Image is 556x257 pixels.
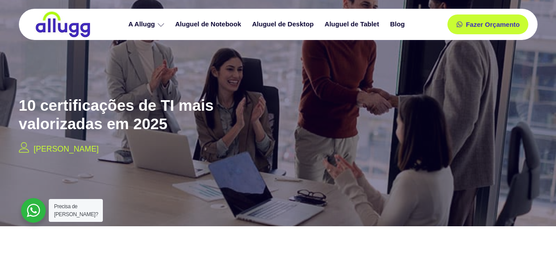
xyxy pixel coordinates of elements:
a: Fazer Orçamento [447,14,529,34]
a: Aluguel de Notebook [171,17,248,32]
span: Precisa de [PERSON_NAME]? [54,203,98,217]
p: [PERSON_NAME] [34,143,99,155]
a: Aluguel de Tablet [320,17,386,32]
span: Fazer Orçamento [466,21,520,28]
a: A Allugg [124,17,171,32]
a: Aluguel de Desktop [248,17,320,32]
img: locação de TI é Allugg [34,11,91,38]
a: Blog [385,17,411,32]
h2: 10 certificações de TI mais valorizadas em 2025 [19,96,300,133]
